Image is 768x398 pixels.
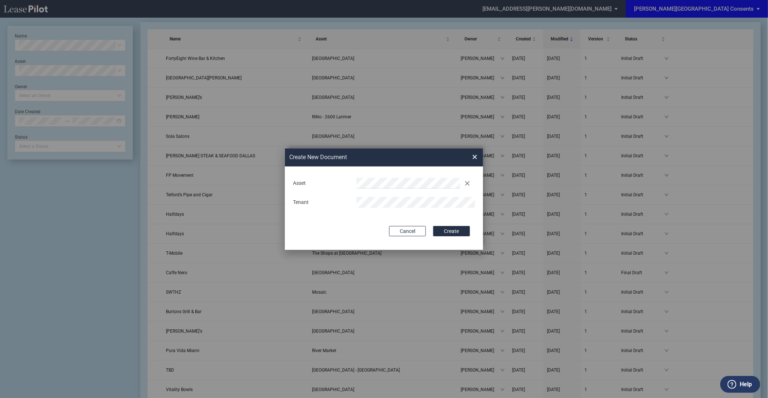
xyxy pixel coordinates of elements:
span: × [472,151,477,163]
button: Cancel [389,226,426,236]
label: Help [740,380,752,389]
h2: Create New Document [289,153,446,161]
md-dialog: Create New ... [285,148,483,250]
button: Create [433,226,470,236]
div: Asset [289,180,352,187]
div: Tenant [289,199,352,206]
